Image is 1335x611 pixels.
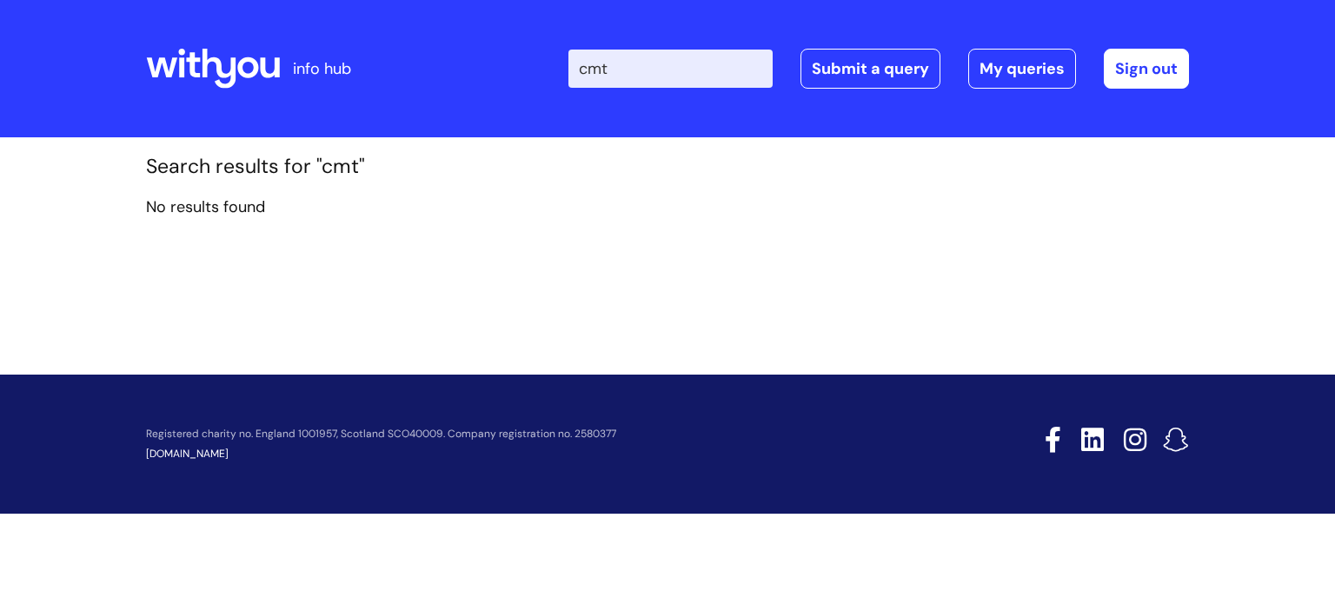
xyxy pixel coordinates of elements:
p: No results found [146,193,1189,221]
a: [DOMAIN_NAME] [146,447,229,461]
p: info hub [293,55,351,83]
a: Sign out [1104,49,1189,89]
input: Search [568,50,773,88]
div: | - [568,49,1189,89]
p: Registered charity no. England 1001957, Scotland SCO40009. Company registration no. 2580377 [146,428,921,440]
h1: Search results for "cmt" [146,155,1189,179]
a: My queries [968,49,1076,89]
a: Submit a query [800,49,940,89]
